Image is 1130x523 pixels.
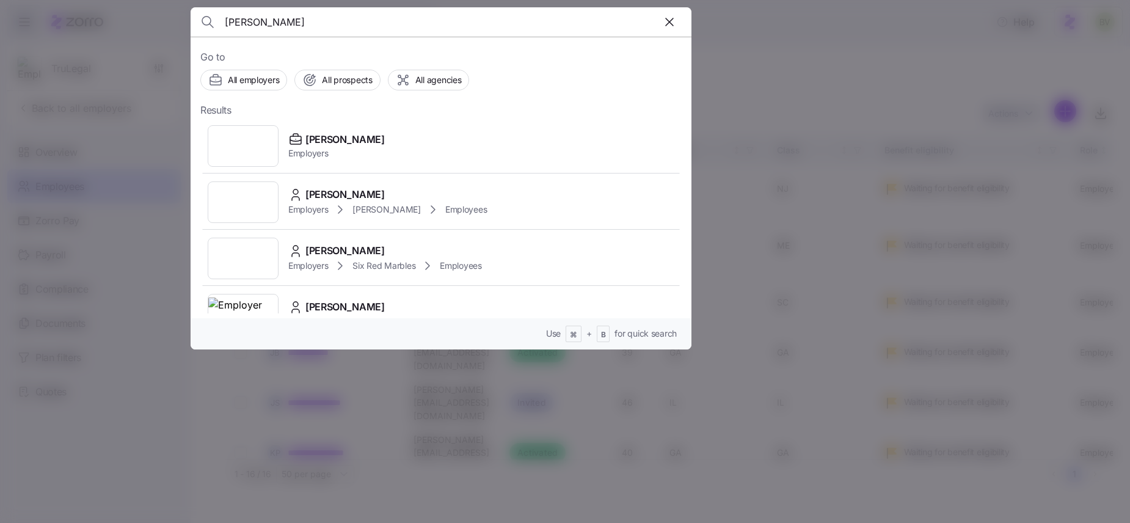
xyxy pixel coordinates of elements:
span: Go to [200,49,682,65]
span: All employers [228,74,279,86]
span: Employers [288,147,385,159]
span: ⌘ [570,330,577,340]
span: Use [546,327,561,340]
button: All employers [200,70,287,90]
span: Employees [440,260,481,272]
button: All prospects [294,70,380,90]
span: All agencies [415,74,462,86]
span: Employers [288,260,328,272]
span: for quick search [614,327,677,340]
span: [PERSON_NAME] [305,187,385,202]
span: All prospects [322,74,372,86]
span: + [586,327,592,340]
span: [PERSON_NAME] [305,132,385,147]
span: B [601,330,606,340]
img: Employer logo [208,298,278,332]
span: Employers [288,203,328,216]
span: [PERSON_NAME] [305,299,385,315]
span: Six Red Marbles [352,260,415,272]
span: [PERSON_NAME] [305,243,385,258]
button: All agencies [388,70,470,90]
span: Results [200,103,231,118]
span: [PERSON_NAME] [352,203,420,216]
span: Employees [445,203,487,216]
